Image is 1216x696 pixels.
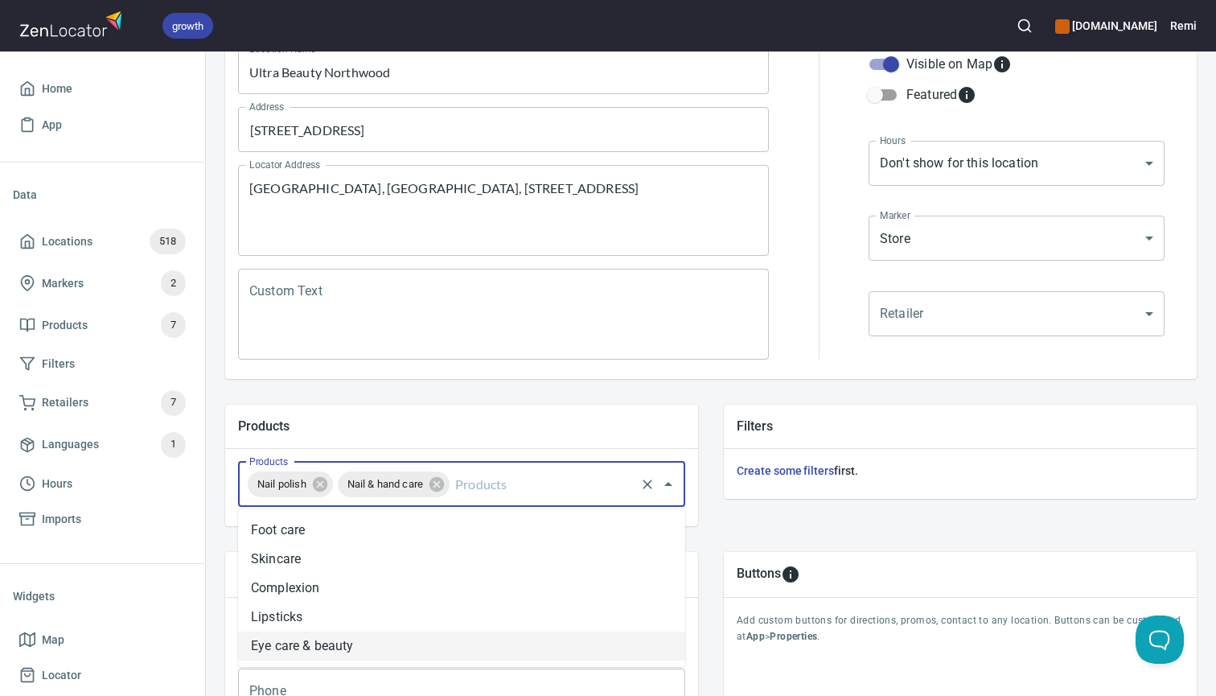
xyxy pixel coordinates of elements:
img: zenlocator [19,6,127,41]
span: growth [162,18,213,35]
a: App [13,107,192,143]
span: 7 [161,393,186,412]
span: Locator [42,665,81,686]
li: Foot care [238,516,685,545]
li: Complexion [238,574,685,603]
span: 7 [161,316,186,335]
a: Products7 [13,304,192,346]
span: Locations [42,232,92,252]
span: Nail polish [248,476,316,492]
div: Don't show for this location [869,141,1165,186]
h6: first. [737,462,1184,480]
span: 518 [150,233,186,251]
textarea: [GEOGRAPHIC_DATA], [GEOGRAPHIC_DATA], [STREET_ADDRESS] [249,180,758,241]
span: 1 [161,435,186,454]
span: Hours [42,474,72,494]
h5: Products [238,418,685,434]
div: Manage your apps [1055,8,1157,43]
span: Map [42,630,64,650]
span: Nail & hand care [338,476,433,492]
span: Filters [42,354,75,374]
li: Lipsticks [238,603,685,632]
a: Markers2 [13,262,192,304]
button: color-CE600E [1055,19,1070,34]
a: Home [13,71,192,107]
a: Languages1 [13,424,192,466]
input: Products [452,469,633,500]
a: Retailers7 [13,382,192,424]
li: Widgets [13,577,192,616]
span: Products [42,315,88,336]
div: Store [869,216,1165,261]
b: App [746,631,765,642]
h5: Filters [737,418,1184,434]
span: Imports [42,509,81,529]
a: Filters [13,346,192,382]
span: Languages [42,434,99,455]
p: Add custom buttons for directions, promos, contact to any location. Buttons can be customized at > . [737,613,1184,645]
span: Markers [42,274,84,294]
svg: To add custom buttons for locations, please go to Apps > Properties > Buttons. [781,565,800,584]
span: App [42,115,62,135]
h6: [DOMAIN_NAME] [1055,17,1157,35]
a: Hours [13,466,192,502]
div: Featured [906,85,976,105]
h6: Remi [1170,17,1197,35]
span: Retailers [42,393,88,413]
div: ​ [869,291,1165,336]
button: Close [657,473,680,496]
a: Imports [13,501,192,537]
button: Remi [1170,8,1197,43]
div: growth [162,13,213,39]
div: Visible on Map [906,55,1012,74]
span: 2 [161,274,186,293]
button: Search [1007,8,1042,43]
h5: Buttons [737,565,781,584]
svg: Featured locations are moved to the top of the search results list. [957,85,976,105]
svg: Whether the location is visible on the map. [992,55,1012,74]
div: Nail polish [248,472,333,497]
b: Properties [770,631,817,642]
a: Map [13,622,192,658]
span: Home [42,79,72,99]
iframe: Help Scout Beacon - Open [1136,616,1184,664]
li: Skincare [238,545,685,574]
a: Locator [13,657,192,694]
li: Data [13,175,192,214]
div: Nail & hand care [338,472,450,497]
a: Locations518 [13,220,192,262]
a: Create some filters [737,464,834,477]
li: Eye care & beauty [238,632,685,661]
button: Clear [636,473,659,496]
